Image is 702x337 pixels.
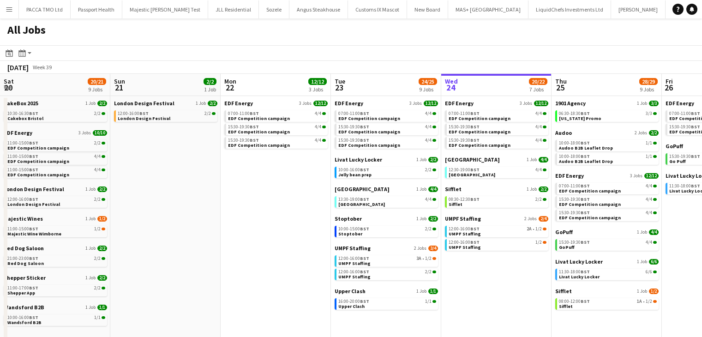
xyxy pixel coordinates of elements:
span: BST [29,140,38,146]
span: Majestic Wines [4,215,43,222]
span: 4/4 [646,211,652,215]
a: Livat Lucky Locker1 Job2/2 [335,156,438,163]
span: 2/2 [97,187,107,192]
button: Customs IX Mascot [348,0,407,18]
a: 15:30-19:30BST4/4EDF Competition campaign [559,196,657,207]
span: 3/3 [649,101,659,106]
a: 12:30-19:00BST4/4[GEOGRAPHIC_DATA] [449,167,546,177]
a: 12:00-16:00BST2A•1/2UMPF Staffing [449,226,546,236]
span: BST [360,269,369,275]
span: 15:30-19:30 [338,125,369,129]
a: EDF Energy3 Jobs12/12 [335,100,438,107]
div: • [338,256,436,261]
button: [PERSON_NAME] [611,0,666,18]
span: EDF Competition campaign [449,142,510,148]
span: 4/4 [425,138,432,143]
span: 1 Job [527,157,537,162]
a: CakeBox 20251 Job2/2 [4,100,107,107]
span: UMPF Staffing [449,231,481,237]
span: Southend Airport [338,201,385,207]
span: 1 Job [637,101,647,106]
span: Stoptober [338,231,362,237]
a: 15:30-19:30BST4/4EDF Competition campaign [228,124,326,134]
span: 2/2 [204,111,211,116]
span: 10:00-15:00 [338,227,369,231]
div: 1901 Agency1 Job3/306:30-18:30BST3/3[US_STATE] Promo [555,100,659,129]
span: 4/4 [535,125,542,129]
span: 11:00-15:00 [7,168,38,172]
span: 2/4 [539,216,548,222]
a: 10:00-18:00BST1/1Audoo B2B Leaflet Drop [559,140,657,150]
span: 15:30-19:30 [669,154,700,159]
span: 12/12 [424,101,438,106]
span: BST [470,196,480,202]
div: EDF Energy3 Jobs12/1207:00-11:00BST4/4EDF Competition campaign15:30-19:30BST4/4EDF Competition ca... [335,100,438,156]
div: Red Dog Saloon1 Job2/221:00-23:00BST2/2Red Dog Saloon [4,245,107,274]
span: 1/1 [646,141,652,145]
span: EDF Competition campaign [559,215,621,221]
span: 2/2 [94,256,101,261]
span: 4/4 [94,168,101,172]
div: Sifflet1 Job2/208:30-12:30BST2/2Sifflet [445,186,548,215]
a: 15:30-19:30BST4/4EDF Competition campaign [559,210,657,220]
span: BST [360,167,369,173]
a: [GEOGRAPHIC_DATA]1 Job4/4 [335,186,438,193]
span: BST [581,210,590,216]
span: 07:00-11:00 [449,111,480,116]
span: GoPuff [555,229,573,235]
span: 2/2 [428,216,438,222]
span: 15:30-19:30 [559,197,590,202]
span: 2A [527,227,532,231]
span: BST [581,239,590,245]
span: 4/4 [315,125,321,129]
span: 15:30-19:30 [449,138,480,143]
span: 2 Jobs [635,130,647,136]
span: EDF Energy [666,100,694,107]
a: 11:00-15:00BST4/4EDF Competition campaign [7,153,105,164]
span: 15:30-19:30 [669,125,700,129]
span: BST [581,110,590,116]
span: 2/2 [425,168,432,172]
span: 2/2 [428,157,438,162]
span: 2/2 [97,246,107,251]
span: 4/4 [535,168,542,172]
span: BST [581,196,590,202]
a: Stoptober1 Job2/2 [335,215,438,222]
a: 10:30-16:30BST2/2Cakebox Bristol [7,110,105,121]
span: 11:00-15:00 [7,141,38,145]
div: EDF Energy3 Jobs10/1011:00-15:00BST2/2EDF Competition campaign11:00-15:00BST4/4EDF Competition ca... [4,129,107,186]
a: 15:30-19:30BST4/4EDF Competition campaign [449,137,546,148]
span: EDF Energy [445,100,474,107]
span: 21:00-23:00 [7,256,38,261]
button: New Board [407,0,448,18]
button: PACCA TMO Ltd [19,0,71,18]
span: EDF Competition campaign [449,129,510,135]
span: 11:00-15:00 [7,227,38,231]
span: 1 Job [527,187,537,192]
div: London Design Festival1 Job2/212:00-16:00BST2/2London Design Festival [4,186,107,215]
div: Livat Lucky Locker1 Job6/611:30-18:00BST6/6Livat Lucky Locker [555,258,659,288]
div: London Design Festival1 Job2/212:00-16:00BST2/2London Design Festival [114,100,217,124]
span: 3 Jobs [409,101,422,106]
a: 1901 Agency1 Job3/3 [555,100,659,107]
a: 10:00-16:00BST2/2Jelly bean prep [338,167,436,177]
span: Jelly bean prep [338,172,372,178]
span: 10:00-18:00 [559,141,590,145]
span: 4/4 [539,157,548,162]
span: UMPF Staffing [445,215,481,222]
span: BST [470,167,480,173]
span: 4/4 [425,197,432,202]
span: EDF Competition campaign [338,115,400,121]
a: 15:30-19:30BST4/4GoPuff [559,239,657,250]
button: JLL Residential [208,0,259,18]
a: 07:00-11:00BST4/4EDF Competition campaign [449,110,546,121]
span: 12:00-16:00 [449,227,480,231]
span: 4/4 [535,111,542,116]
span: Audoo [555,129,572,136]
a: 15:30-19:30BST4/4EDF Competition campaign [228,137,326,148]
span: 2/2 [208,101,217,106]
span: BST [250,137,259,143]
a: Livat Lucky Locker1 Job6/6 [555,258,659,265]
span: EDF Competition campaign [338,142,400,148]
span: 3 Jobs [78,130,91,136]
